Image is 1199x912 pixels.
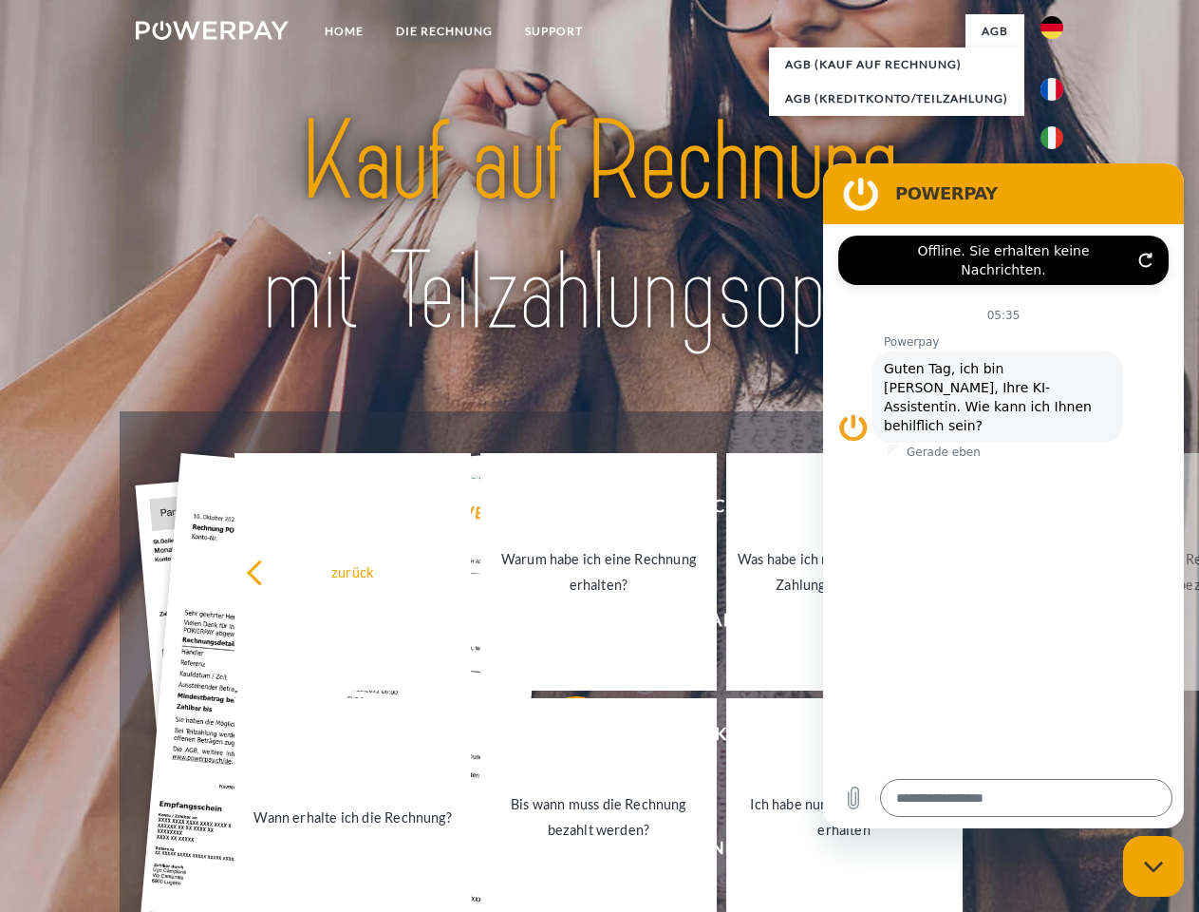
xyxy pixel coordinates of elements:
[492,546,705,598] div: Warum habe ich eine Rechnung erhalten?
[965,14,1024,48] a: agb
[1040,16,1063,39] img: de
[246,559,459,584] div: zurück
[1123,836,1184,897] iframe: Schaltfläche zum Öffnen des Messaging-Fensters; Konversation läuft
[246,804,459,829] div: Wann erhalte ich die Rechnung?
[509,14,599,48] a: SUPPORT
[136,21,289,40] img: logo-powerpay-white.svg
[726,453,963,691] a: Was habe ich noch offen, ist meine Zahlung eingegangen?
[823,163,1184,828] iframe: Messaging-Fenster
[181,91,1018,364] img: title-powerpay_de.svg
[380,14,509,48] a: DIE RECHNUNG
[309,14,380,48] a: Home
[769,82,1024,116] a: AGB (Kreditkonto/Teilzahlung)
[769,47,1024,82] a: AGB (Kauf auf Rechnung)
[1040,126,1063,149] img: it
[738,791,951,843] div: Ich habe nur eine Teillieferung erhalten
[738,546,951,598] div: Was habe ich noch offen, ist meine Zahlung eingegangen?
[492,791,705,843] div: Bis wann muss die Rechnung bezahlt werden?
[1040,78,1063,101] img: fr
